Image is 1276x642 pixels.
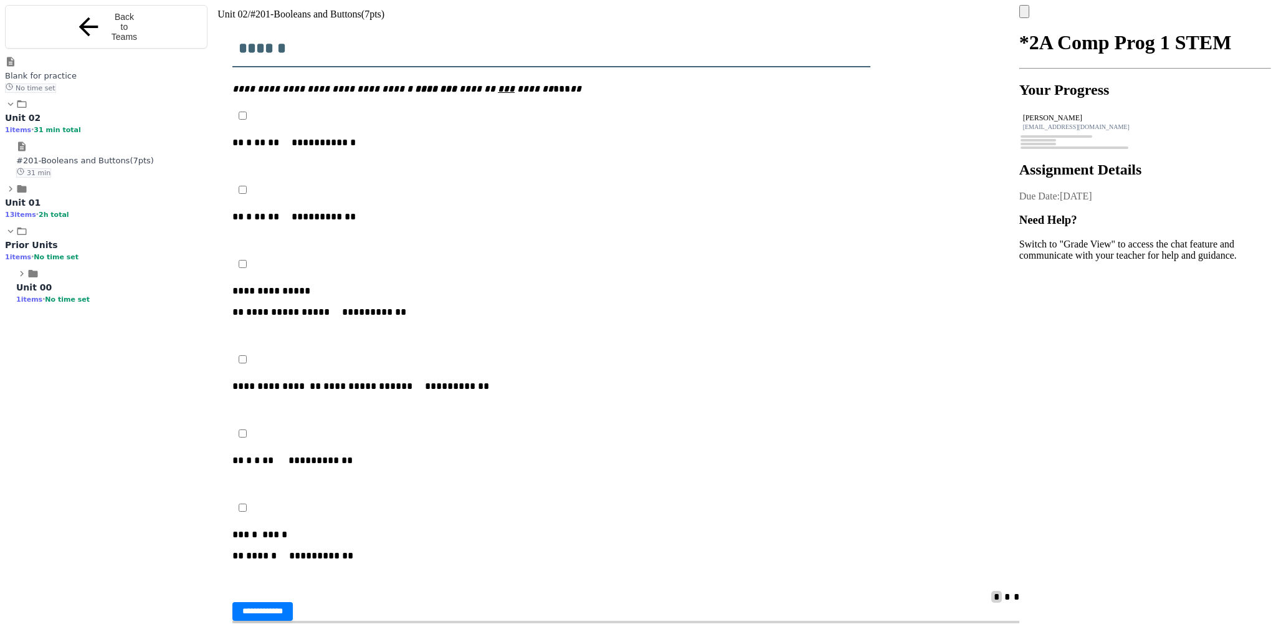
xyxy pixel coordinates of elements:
[1023,113,1267,123] div: [PERSON_NAME]
[5,211,36,219] span: 13 items
[39,211,69,219] span: 2h total
[5,84,56,93] span: No time set
[16,156,154,165] span: #201-Booleans and Buttons(7pts)
[1019,161,1271,178] h2: Assignment Details
[1019,191,1060,201] span: Due Date:
[31,252,34,261] span: •
[5,126,31,134] span: 1 items
[5,253,31,261] span: 1 items
[1023,123,1267,130] div: [EMAIL_ADDRESS][DOMAIN_NAME]
[1019,5,1271,18] div: My Account
[1019,213,1271,227] h3: Need Help?
[5,198,40,208] span: Unit 01
[16,295,42,304] span: 1 items
[1019,239,1271,261] p: Switch to "Grade View" to access the chat feature and communicate with your teacher for help and ...
[16,168,51,178] span: 31 min
[1019,31,1271,54] h1: *2A Comp Prog 1 STEM
[45,295,90,304] span: No time set
[1019,82,1271,98] h2: Your Progress
[1060,191,1092,201] span: [DATE]
[31,125,34,134] span: •
[110,12,139,42] span: Back to Teams
[36,210,39,219] span: •
[5,71,77,80] span: Blank for practice
[217,9,247,19] span: Unit 02
[250,9,384,19] span: #201-Booleans and Buttons(7pts)
[5,240,58,250] span: Prior Units
[34,253,79,261] span: No time set
[248,9,250,19] span: /
[16,282,52,292] span: Unit 00
[5,5,207,49] button: Back to Teams
[42,295,45,304] span: •
[34,126,80,134] span: 31 min total
[5,113,40,123] span: Unit 02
